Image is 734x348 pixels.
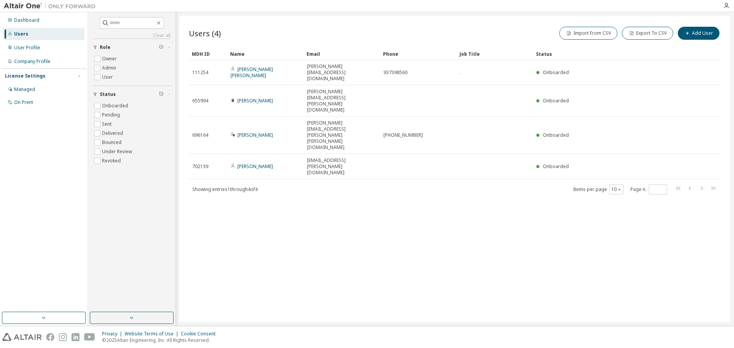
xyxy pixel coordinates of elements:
[237,97,273,104] a: [PERSON_NAME]
[14,31,28,37] div: Users
[611,186,622,193] button: 10
[237,132,273,138] a: [PERSON_NAME]
[189,28,221,39] span: Users (4)
[102,147,133,156] label: Under Review
[102,110,122,120] label: Pending
[14,45,40,51] div: User Profile
[543,97,569,104] span: Onboarded
[102,337,220,343] p: © 2025 Altair Engineering, Inc. All Rights Reserved.
[46,333,54,341] img: facebook.svg
[543,163,569,170] span: Onboarded
[192,163,208,170] span: 702139
[14,58,50,65] div: Company Profile
[4,2,99,10] img: Altair One
[102,101,130,110] label: Onboarded
[102,156,122,165] label: Revoked
[93,39,171,56] button: Role
[100,91,116,97] span: Status
[159,44,164,50] span: Clear filter
[536,48,696,60] div: Status
[559,27,617,40] button: Import From CSV
[622,27,673,40] button: Export To CSV
[2,333,42,341] img: altair_logo.svg
[192,48,224,60] div: MDH ID
[5,73,45,79] div: License Settings
[307,157,377,176] span: [EMAIL_ADDRESS][PERSON_NAME][DOMAIN_NAME]
[84,333,95,341] img: youtube.svg
[102,129,125,138] label: Delivered
[630,185,667,194] span: Page n.
[307,48,377,60] div: Email
[383,132,423,138] span: [PHONE_NUMBER]
[71,333,80,341] img: linkedin.svg
[678,27,719,40] button: Add User
[573,185,624,194] span: Items per page
[59,333,67,341] img: instagram.svg
[192,98,208,104] span: 655994
[192,132,208,138] span: 696164
[100,44,110,50] span: Role
[102,54,118,63] label: Owner
[192,186,258,193] span: Showing entries 1 through 4 of 4
[460,70,461,76] span: .
[383,70,408,76] span: 937398560
[231,66,273,79] a: [PERSON_NAME] [PERSON_NAME]
[307,120,377,151] span: [PERSON_NAME][EMAIL_ADDRESS][PERSON_NAME][PERSON_NAME][DOMAIN_NAME]
[102,120,113,129] label: Sent
[237,163,273,170] a: [PERSON_NAME]
[93,86,171,103] button: Status
[14,17,39,23] div: Dashboard
[230,48,300,60] div: Name
[192,70,208,76] span: 111254
[543,69,569,76] span: Onboarded
[102,138,123,147] label: Bounced
[102,73,114,82] label: User
[102,63,118,73] label: Admin
[383,48,453,60] div: Phone
[14,86,35,92] div: Managed
[543,132,569,138] span: Onboarded
[307,63,377,82] span: [PERSON_NAME][EMAIL_ADDRESS][DOMAIN_NAME]
[181,331,220,337] div: Cookie Consent
[125,331,181,337] div: Website Terms of Use
[307,89,377,113] span: [PERSON_NAME][EMAIL_ADDRESS][PERSON_NAME][DOMAIN_NAME]
[93,32,171,39] a: Clear all
[102,331,125,337] div: Privacy
[14,99,33,105] div: On Prem
[460,48,530,60] div: Job Title
[159,91,164,97] span: Clear filter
